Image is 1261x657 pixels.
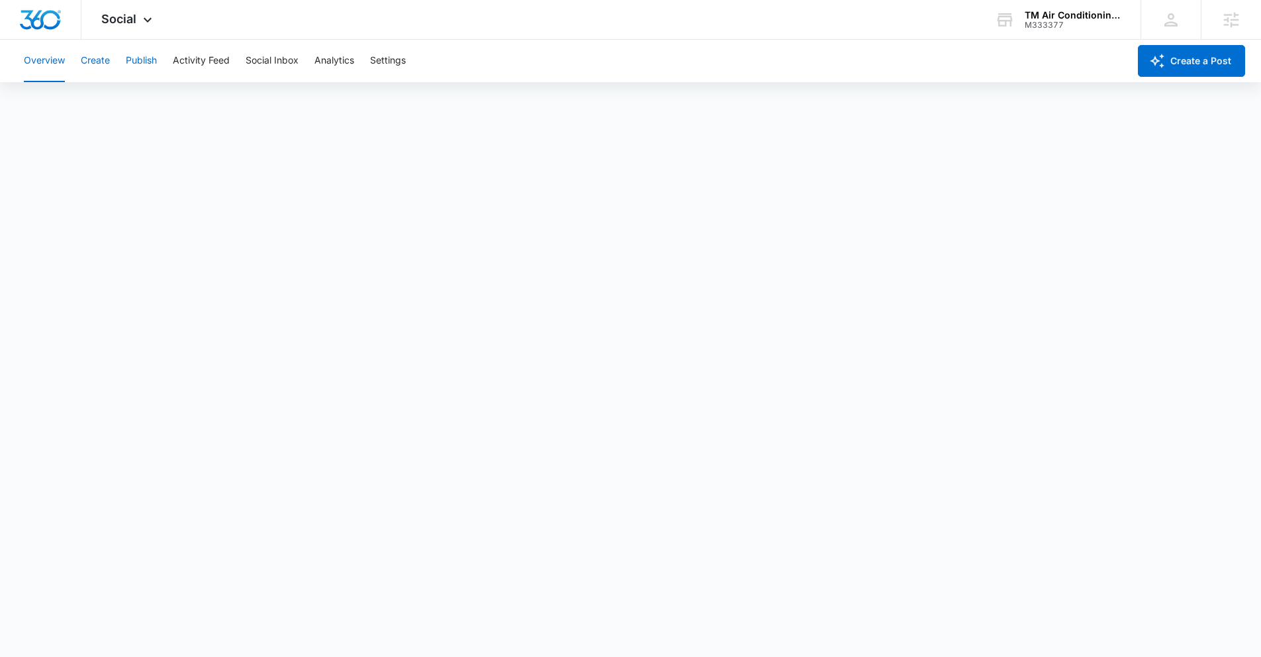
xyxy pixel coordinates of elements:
button: Overview [24,40,65,82]
button: Settings [370,40,406,82]
button: Activity Feed [173,40,230,82]
button: Social Inbox [246,40,299,82]
span: Social [101,12,136,26]
button: Publish [126,40,157,82]
button: Analytics [314,40,354,82]
div: account id [1025,21,1121,30]
button: Create a Post [1138,45,1245,77]
button: Create [81,40,110,82]
div: account name [1025,10,1121,21]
